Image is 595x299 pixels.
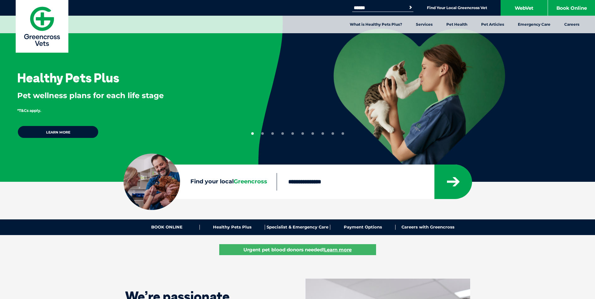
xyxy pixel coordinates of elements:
[124,177,277,186] label: Find your local
[396,225,460,230] a: Careers with Greencross
[332,132,334,135] button: 9 of 10
[409,16,439,33] a: Services
[474,16,511,33] a: Pet Articles
[511,16,557,33] a: Emergency Care
[17,108,41,113] span: *T&Cs apply.
[281,132,284,135] button: 4 of 10
[261,132,264,135] button: 2 of 10
[17,90,238,101] p: Pet wellness plans for each life stage
[219,244,376,255] a: Urgent pet blood donors needed!Learn more
[271,132,274,135] button: 3 of 10
[234,178,267,185] span: Greencross
[251,132,254,135] button: 1 of 10
[324,247,352,253] u: Learn more
[265,225,330,230] a: Specialist & Emergency Care
[200,225,265,230] a: Healthy Pets Plus
[291,132,294,135] button: 5 of 10
[343,16,409,33] a: What is Healthy Pets Plus?
[17,125,99,139] a: Learn more
[439,16,474,33] a: Pet Health
[407,4,414,11] button: Search
[342,132,344,135] button: 10 of 10
[427,5,487,10] a: Find Your Local Greencross Vet
[557,16,586,33] a: Careers
[301,132,304,135] button: 6 of 10
[321,132,324,135] button: 8 of 10
[330,225,396,230] a: Payment Options
[17,71,119,84] h3: Healthy Pets Plus
[311,132,314,135] button: 7 of 10
[135,225,200,230] a: BOOK ONLINE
